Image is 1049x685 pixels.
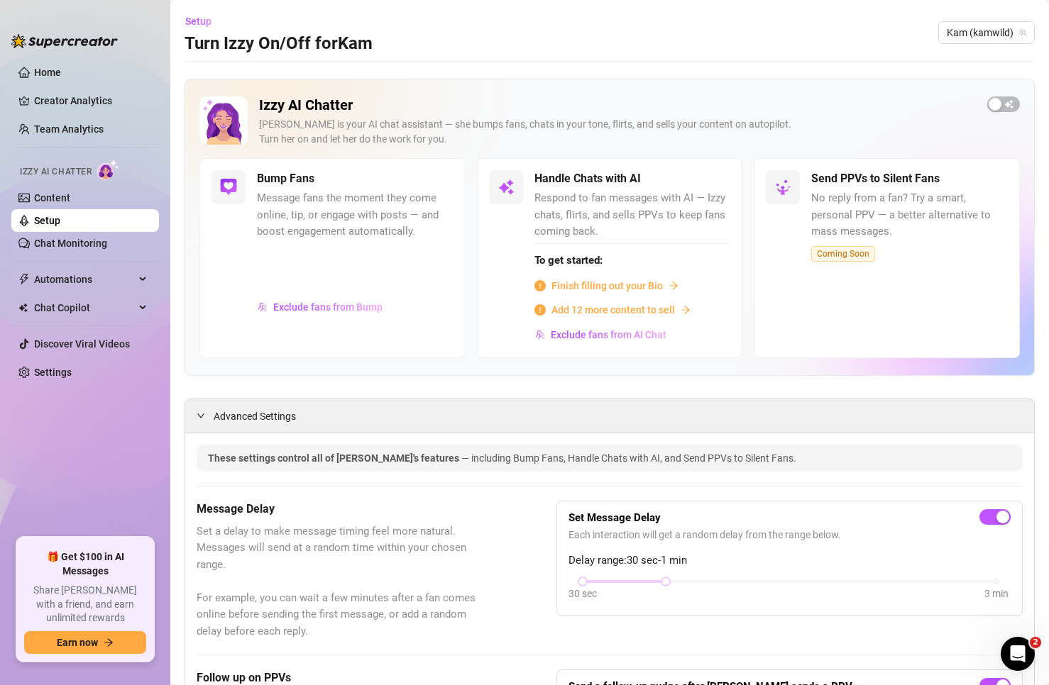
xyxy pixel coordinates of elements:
span: info-circle [534,280,546,291]
span: Chat Copilot [34,296,135,319]
h5: Handle Chats with AI [534,170,641,187]
img: logo-BBDzfeDw.svg [11,34,118,48]
span: Earn now [57,637,98,648]
span: Izzy AI Chatter [20,165,92,179]
strong: To get started: [534,254,603,267]
span: arrow-right [104,637,114,647]
button: Earn nowarrow-right [24,631,146,654]
span: — including Bump Fans, Handle Chats with AI, and Send PPVs to Silent Fans. [461,452,796,464]
a: Team Analytics [34,123,104,135]
strong: Set Message Delay [569,511,661,524]
img: svg%3e [258,302,268,312]
a: Settings [34,367,72,378]
button: Exclude fans from Bump [257,296,383,318]
span: arrow-right [681,305,691,315]
span: arrow-right [669,281,679,291]
span: info-circle [534,304,546,316]
span: Kam (kamwild) [947,22,1026,43]
span: Finish filling out your Bio [551,278,663,294]
span: Share [PERSON_NAME] with a friend, and earn unlimited rewards [24,584,146,625]
span: Setup [185,16,212,27]
h5: Send PPVs to Silent Fans [811,170,940,187]
div: 3 min [984,586,1009,601]
span: Delay range: 30 sec - 1 min [569,552,1011,569]
iframe: Intercom live chat [1001,637,1035,671]
h2: Izzy AI Chatter [259,96,976,114]
span: 2 [1030,637,1041,648]
span: Set a delay to make message timing feel more natural. Messages will send at a random time within ... [197,523,485,640]
a: Setup [34,215,60,226]
span: Add 12 more content to sell [551,302,675,318]
span: Exclude fans from AI Chat [551,329,666,340]
div: 30 sec [569,586,597,601]
span: 🎁 Get $100 in AI Messages [24,550,146,578]
div: [PERSON_NAME] is your AI chat assistant — she bumps fans, chats in your tone, flirts, and sells y... [259,117,976,147]
h5: Bump Fans [257,170,314,187]
span: No reply from a fan? Try a smart, personal PPV — a better alternative to mass messages. [811,190,1008,240]
div: expanded [197,408,214,423]
span: Message fans the moment they come online, tip, or engage with posts — and boost engagement automa... [257,190,454,240]
h3: Turn Izzy On/Off for Kam [185,33,373,55]
img: Izzy AI Chatter [199,96,248,145]
span: Respond to fan messages with AI — Izzy chats, flirts, and sells PPVs to keep fans coming back. [534,190,731,240]
span: Automations [34,268,135,291]
span: team [1018,28,1027,37]
span: These settings control all of [PERSON_NAME]'s features [208,452,461,464]
h5: Message Delay [197,501,485,518]
span: Advanced Settings [214,408,296,424]
a: Content [34,192,70,204]
button: Setup [185,10,223,33]
span: Coming Soon [811,246,875,262]
span: Each interaction will get a random delay from the range below. [569,527,1011,542]
a: Chat Monitoring [34,238,107,249]
img: svg%3e [535,330,545,340]
span: thunderbolt [18,274,30,285]
img: AI Chatter [97,160,119,180]
img: Chat Copilot [18,303,28,313]
button: Exclude fans from AI Chat [534,323,667,346]
a: Discover Viral Videos [34,338,130,350]
img: svg%3e [774,179,791,196]
span: Exclude fans from Bump [273,301,383,313]
a: Creator Analytics [34,89,148,112]
img: svg%3e [220,179,237,196]
img: svg%3e [498,179,515,196]
a: Home [34,67,61,78]
span: expanded [197,411,205,420]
